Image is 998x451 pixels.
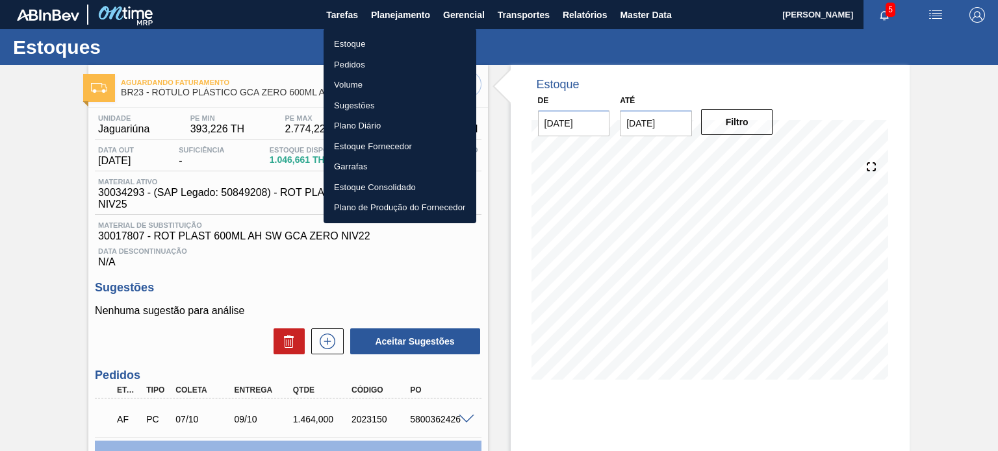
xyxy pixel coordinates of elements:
a: Estoque Fornecedor [324,136,476,157]
a: Estoque Consolidado [324,177,476,198]
a: Pedidos [324,55,476,75]
a: Plano Diário [324,116,476,136]
a: Sugestões [324,95,476,116]
a: Volume [324,75,476,95]
a: Plano de Produção do Fornecedor [324,197,476,218]
a: Estoque [324,34,476,55]
a: Garrafas [324,156,476,177]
